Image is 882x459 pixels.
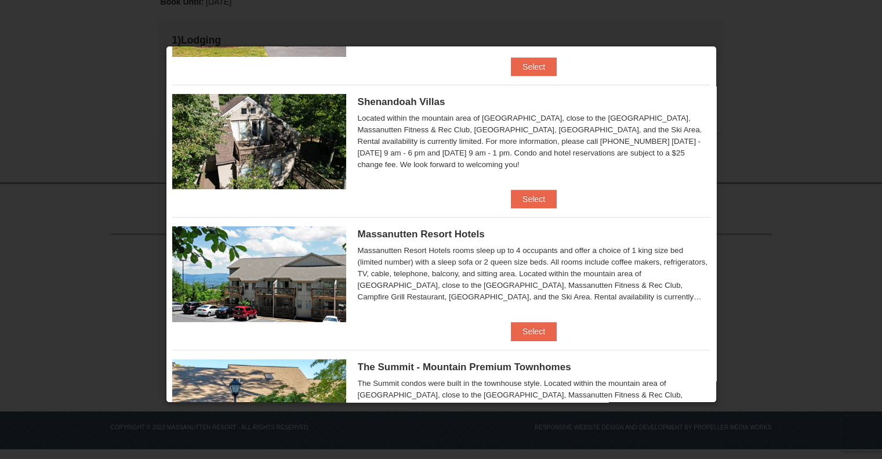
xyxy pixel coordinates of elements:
[358,96,445,107] span: Shenandoah Villas
[172,359,346,454] img: 19219034-1-0eee7e00.jpg
[358,362,571,373] span: The Summit - Mountain Premium Townhomes
[358,113,710,171] div: Located within the mountain area of [GEOGRAPHIC_DATA], close to the [GEOGRAPHIC_DATA], Massanutte...
[511,322,557,341] button: Select
[172,94,346,189] img: 19219019-2-e70bf45f.jpg
[358,378,710,436] div: The Summit condos were built in the townhouse style. Located within the mountain area of [GEOGRAP...
[358,245,710,303] div: Massanutten Resort Hotels rooms sleep up to 4 occupants and offer a choice of 1 king size bed (li...
[172,226,346,321] img: 19219026-1-e3b4ac8e.jpg
[511,190,557,208] button: Select
[511,57,557,76] button: Select
[358,229,485,240] span: Massanutten Resort Hotels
